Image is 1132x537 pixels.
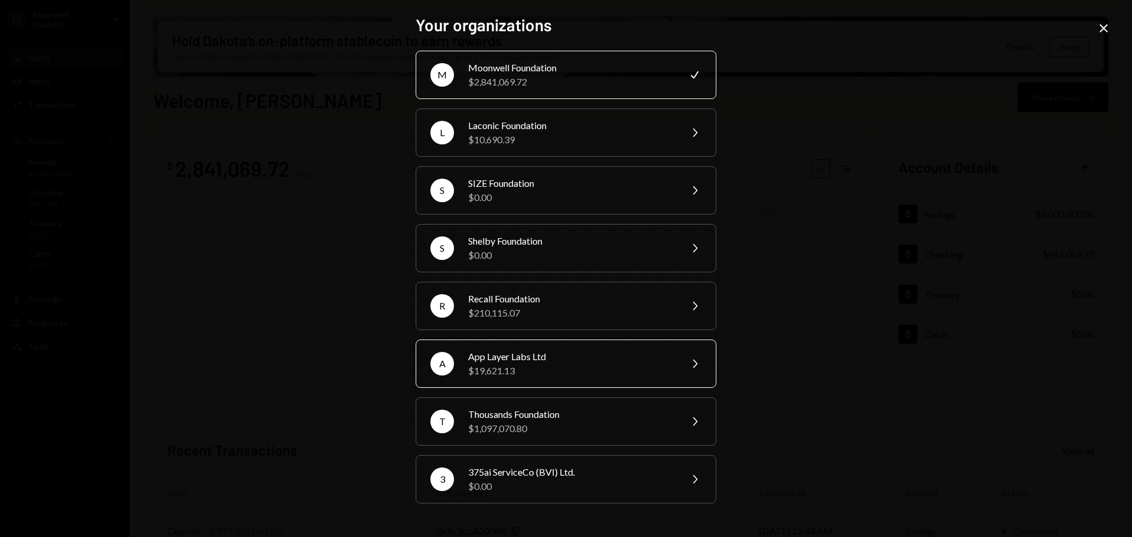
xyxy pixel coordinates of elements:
[468,364,673,378] div: $19,621.13
[430,179,454,202] div: S
[430,352,454,375] div: A
[468,350,673,364] div: App Layer Labs Ltd
[468,190,673,205] div: $0.00
[468,61,673,75] div: Moonwell Foundation
[416,51,716,99] button: MMoonwell Foundation$2,841,069.72
[468,479,673,493] div: $0.00
[468,407,673,421] div: Thousands Foundation
[430,294,454,318] div: R
[430,410,454,433] div: T
[430,467,454,491] div: 3
[468,234,673,248] div: Shelby Foundation
[416,455,716,503] button: 3375ai ServiceCo (BVI) Ltd.$0.00
[430,63,454,87] div: M
[468,465,673,479] div: 375ai ServiceCo (BVI) Ltd.
[416,340,716,388] button: AApp Layer Labs Ltd$19,621.13
[430,236,454,260] div: S
[468,292,673,306] div: Recall Foundation
[468,133,673,147] div: $10,690.39
[468,306,673,320] div: $210,115.07
[416,166,716,215] button: SSIZE Foundation$0.00
[468,421,673,436] div: $1,097,070.80
[468,176,673,190] div: SIZE Foundation
[416,108,716,157] button: LLaconic Foundation$10,690.39
[468,248,673,262] div: $0.00
[416,282,716,330] button: RRecall Foundation$210,115.07
[416,397,716,446] button: TThousands Foundation$1,097,070.80
[468,118,673,133] div: Laconic Foundation
[416,224,716,272] button: SShelby Foundation$0.00
[468,75,673,89] div: $2,841,069.72
[416,14,716,37] h2: Your organizations
[430,121,454,144] div: L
